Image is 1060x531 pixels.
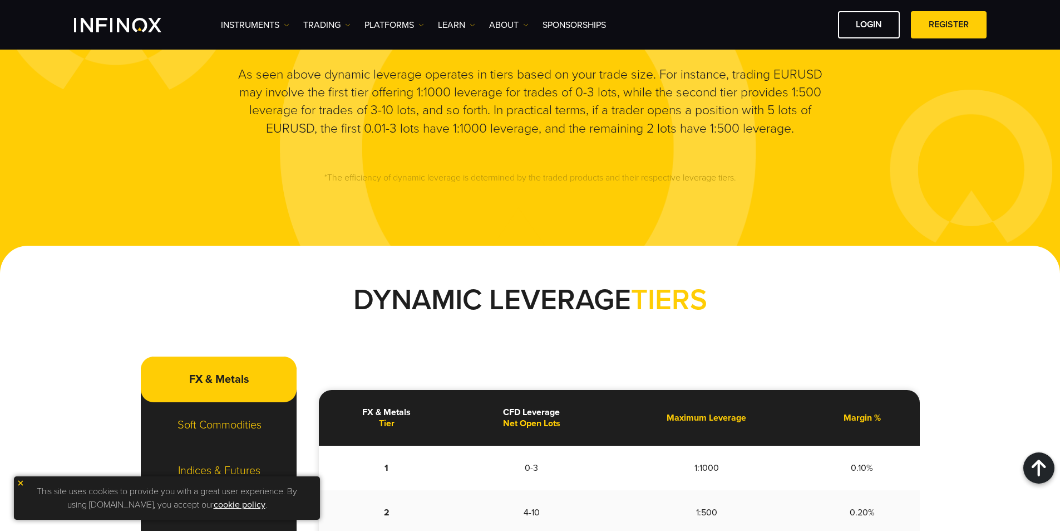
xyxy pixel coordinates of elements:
[438,18,475,32] a: Learn
[608,446,805,490] td: 1:1000
[74,18,188,32] a: INFINOX Logo
[543,18,606,32] a: SPONSORSHIPS
[303,18,351,32] a: TRADING
[608,390,805,446] th: Maximum Leverage
[455,390,608,446] th: Net Open Lots
[455,446,608,490] td: 0-3
[631,282,707,318] span: Tiers
[838,11,900,38] a: LOGIN
[17,479,24,487] img: yellow close icon
[319,390,455,446] th: Tier
[805,446,919,490] td: 0.10%
[141,171,920,184] p: *The efficiency of dynamic leverage is determined by the traded products and their respective lev...
[238,66,822,138] p: As seen above dynamic leverage operates in tiers based on your trade size. For instance, trading ...
[362,407,411,418] span: FX & Metals
[805,390,919,446] th: Margin %
[489,18,529,32] a: ABOUT
[364,18,424,32] a: PLATFORMS
[141,402,297,448] p: Soft Commodities
[353,282,707,318] strong: Dynamic Leverage
[503,407,560,418] span: CFD Leverage
[214,499,265,510] a: cookie policy
[221,18,289,32] a: Instruments
[911,11,987,38] a: REGISTER
[319,446,455,490] td: 1
[19,482,314,514] p: This site uses cookies to provide you with a great user experience. By using [DOMAIN_NAME], you a...
[141,448,297,494] p: Indices & Futures
[141,357,297,402] p: FX & Metals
